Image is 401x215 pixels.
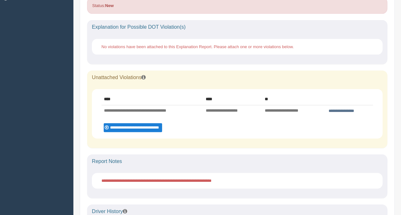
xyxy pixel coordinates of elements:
span: No violations have been attached to this Explanation Report. Please attach one or more violations... [101,44,294,49]
strong: New [105,3,114,8]
div: Report Notes [87,154,387,168]
div: Unattached Violations [87,70,387,85]
div: Explanation for Possible DOT Violation(s) [87,20,387,34]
